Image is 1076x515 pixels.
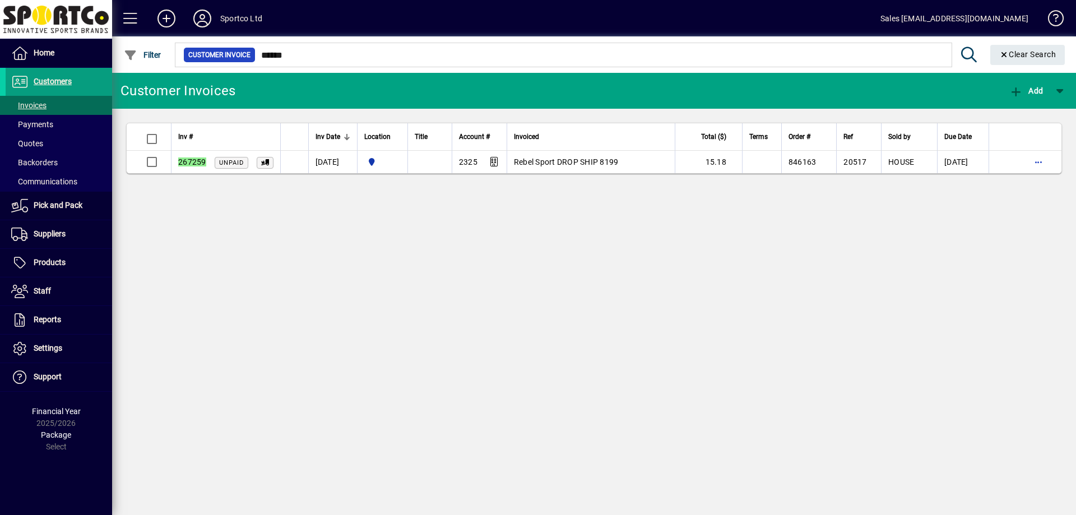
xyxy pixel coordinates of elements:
span: Location [364,131,391,143]
a: Pick and Pack [6,192,112,220]
span: Inv # [178,131,193,143]
span: Order # [789,131,810,143]
span: Reports [34,315,61,324]
button: Add [1007,81,1046,101]
button: Profile [184,8,220,29]
a: Communications [6,172,112,191]
div: Sportco Ltd [220,10,262,27]
span: 2325 [459,157,477,166]
span: Pick and Pack [34,201,82,210]
span: Customer Invoice [188,49,251,61]
a: Knowledge Base [1040,2,1062,39]
span: HOUSE [888,157,914,166]
div: Inv # [178,131,273,143]
span: Sportco Ltd Warehouse [364,156,401,168]
span: Backorders [11,158,58,167]
span: Filter [124,50,161,59]
span: Invoices [11,101,47,110]
span: Settings [34,344,62,352]
span: Terms [749,131,768,143]
span: Communications [11,177,77,186]
span: Package [41,430,71,439]
span: Quotes [11,139,43,148]
a: Backorders [6,153,112,172]
span: Account # [459,131,490,143]
button: Add [149,8,184,29]
td: [DATE] [308,151,357,173]
td: [DATE] [937,151,989,173]
td: 15.18 [675,151,742,173]
span: Payments [11,120,53,129]
button: Filter [121,45,164,65]
a: Settings [6,335,112,363]
span: Products [34,258,66,267]
div: Sales [EMAIL_ADDRESS][DOMAIN_NAME] [880,10,1028,27]
span: Add [1009,86,1043,95]
span: Support [34,372,62,381]
span: Unpaid [219,159,244,166]
span: Customers [34,77,72,86]
span: 20517 [843,157,866,166]
span: Clear Search [999,50,1056,59]
span: 846163 [789,157,817,166]
span: Staff [34,286,51,295]
span: Title [415,131,428,143]
div: Due Date [944,131,982,143]
span: Inv Date [316,131,340,143]
span: Total ($) [701,131,726,143]
span: Due Date [944,131,972,143]
em: 267259 [178,157,206,166]
a: Products [6,249,112,277]
span: Suppliers [34,229,66,238]
a: Reports [6,306,112,334]
a: Payments [6,115,112,134]
span: Invoiced [514,131,539,143]
div: Total ($) [682,131,736,143]
span: Home [34,48,54,57]
a: Invoices [6,96,112,115]
div: Customer Invoices [120,82,235,100]
div: Location [364,131,401,143]
span: Rebel Sport DROP SHIP 8199 [514,157,619,166]
span: Financial Year [32,407,81,416]
div: Title [415,131,445,143]
div: Sold by [888,131,930,143]
span: Sold by [888,131,911,143]
div: Ref [843,131,874,143]
a: Quotes [6,134,112,153]
div: Invoiced [514,131,668,143]
div: Order # [789,131,830,143]
button: More options [1029,153,1047,171]
a: Staff [6,277,112,305]
a: Home [6,39,112,67]
button: Clear [990,45,1065,65]
span: Ref [843,131,853,143]
div: Account # [459,131,500,143]
a: Suppliers [6,220,112,248]
a: Support [6,363,112,391]
div: Inv Date [316,131,350,143]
